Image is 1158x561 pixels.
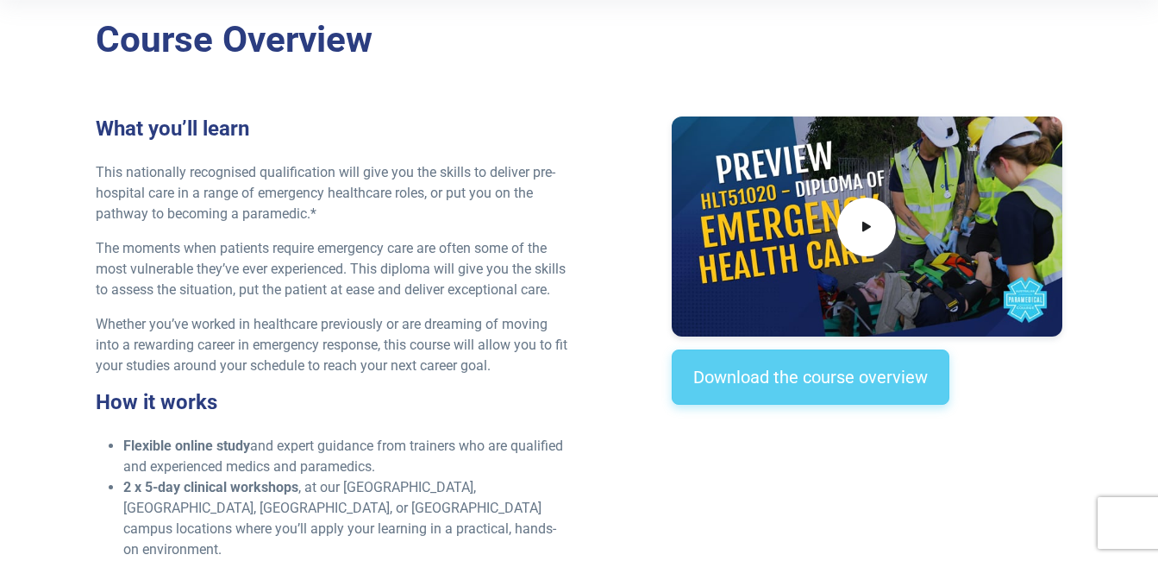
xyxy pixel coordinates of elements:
p: Whether you’ve worked in healthcare previously or are dreaming of moving into a rewarding career ... [96,314,569,376]
h3: How it works [96,390,569,415]
strong: Flexible online study [123,438,250,454]
p: This nationally recognised qualification will give you the skills to deliver pre-hospital care in... [96,162,569,224]
h2: Course Overview [96,18,1062,62]
li: , at our [GEOGRAPHIC_DATA], [GEOGRAPHIC_DATA], [GEOGRAPHIC_DATA], or [GEOGRAPHIC_DATA] campus loc... [123,477,569,560]
iframe: EmbedSocial Universal Widget [672,439,1062,528]
p: The moments when patients require emergency care are often some of the most vulnerable they’ve ev... [96,238,569,300]
a: Download the course overview [672,350,949,405]
h3: What you’ll learn [96,117,569,142]
li: and expert guidance from trainers who are qualified and experienced medics and paramedics. [123,436,569,477]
